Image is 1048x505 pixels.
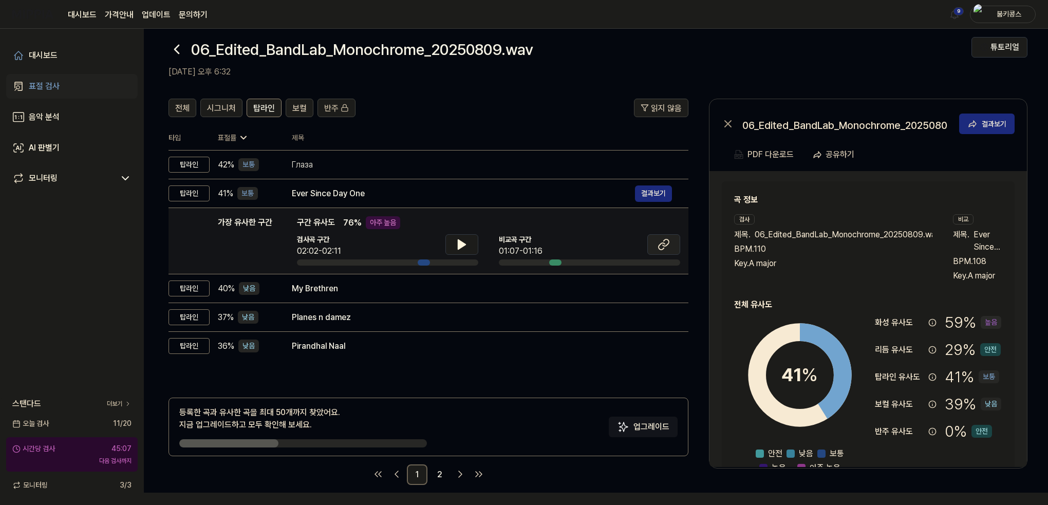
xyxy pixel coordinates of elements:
[945,311,1001,334] div: 59 %
[953,214,974,225] div: 비교
[826,148,854,161] div: 공유하기
[734,257,932,270] div: Key. A major
[218,133,275,143] div: 표절률
[709,171,1027,467] a: 곡 정보검사제목.06_Edited_BandLab_Monochrome_20250809.wavBPM.110Key.A major비교제목.Ever Since Day OneBPM.10...
[945,420,992,443] div: 0 %
[297,234,341,245] span: 검사곡 구간
[830,447,844,460] span: 보통
[945,338,1001,361] div: 29 %
[742,118,948,130] div: 06_Edited_BandLab_Monochrome_20250809.wav
[175,102,190,115] span: 전체
[452,466,469,482] a: Go to next page
[324,102,339,115] span: 반주
[191,38,533,61] h1: 06_Edited_BandLab_Monochrome_20250809.wav
[875,425,924,438] div: 반주 유사도
[471,466,487,482] a: Go to last page
[980,343,1001,356] div: 안전
[971,37,1027,58] button: 튜토리얼
[651,102,682,115] span: 읽지 않음
[6,43,138,68] a: 대시보드
[388,466,405,482] a: Go to previous page
[218,311,234,324] span: 37 %
[948,8,961,21] img: 알림
[6,74,138,99] a: 표절 검사
[407,464,427,485] a: 1
[617,421,629,433] img: Sparkles
[218,188,233,200] span: 41 %
[237,187,258,200] div: 보통
[970,6,1036,23] button: profile붐키콩스
[12,418,49,429] span: 오늘 검사
[113,418,132,429] span: 11 / 20
[12,172,115,184] a: 모니터링
[755,229,932,241] span: 06_Edited_BandLab_Monochrome_20250809.wav
[429,464,450,485] a: 2
[946,6,963,23] button: 알림9
[292,159,672,171] div: Глаза
[981,398,1001,410] div: 낮음
[292,125,688,150] th: 제목
[875,398,924,410] div: 보컬 유사도
[200,99,242,117] button: 시그니처
[292,102,307,115] span: 보컬
[981,316,1001,329] div: 높음
[29,172,58,184] div: 모니터링
[953,7,964,15] div: 9
[945,365,999,388] div: 41 %
[734,194,1002,206] h2: 곡 정보
[68,9,97,21] a: 대시보드
[29,142,60,154] div: AI 판별기
[343,217,362,229] span: 76 %
[12,443,55,454] div: 시간당 검사
[781,361,818,389] div: 41
[499,234,542,245] span: 비교곡 구간
[734,229,751,241] span: 제목 .
[297,245,341,257] div: 02:02-02:11
[875,344,924,356] div: 리듬 유사도
[111,443,132,454] div: 45:07
[953,229,969,253] span: 제목 .
[218,340,234,352] span: 36 %
[6,105,138,129] a: 음악 분석
[370,466,386,482] a: Go to first page
[953,270,1002,282] div: Key. A major
[609,417,678,437] button: 업그레이드
[297,216,335,229] span: 구간 유사도
[734,298,1002,311] h2: 전체 유사도
[107,399,132,408] a: 더보기
[875,316,924,329] div: 화성 유사도
[974,4,986,25] img: profile
[989,8,1029,20] div: 붐키콩스
[292,188,635,200] div: Ever Since Day One
[169,125,210,151] th: 타입
[247,99,282,117] button: 탑라인
[801,364,818,386] span: %
[179,9,208,21] a: 문의하기
[747,148,794,161] div: PDF 다운로드
[169,185,210,201] div: 탑라인
[609,425,678,435] a: Sparkles업그레이드
[945,392,1001,416] div: 39 %
[499,245,542,257] div: 01:07-01:16
[142,9,171,21] a: 업데이트
[734,214,755,225] div: 검사
[635,185,672,202] button: 결과보기
[875,371,924,383] div: 탑라인 유사도
[207,102,236,115] span: 시그니처
[218,159,234,171] span: 42 %
[238,340,259,352] div: 낮음
[169,157,210,173] div: 탑라인
[292,283,672,295] div: My Brethren
[634,99,688,117] button: 읽지 않음
[953,255,1002,268] div: BPM. 108
[169,66,971,78] h2: [DATE] 오후 6:32
[29,111,60,123] div: 음악 분석
[734,150,743,159] img: PDF Download
[218,216,272,266] div: 가장 유사한 구간
[799,447,813,460] span: 낮음
[120,480,132,491] span: 3 / 3
[366,216,400,229] div: 아주 높음
[959,114,1015,134] button: 결과보기
[292,340,672,352] div: Pirandhal Naal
